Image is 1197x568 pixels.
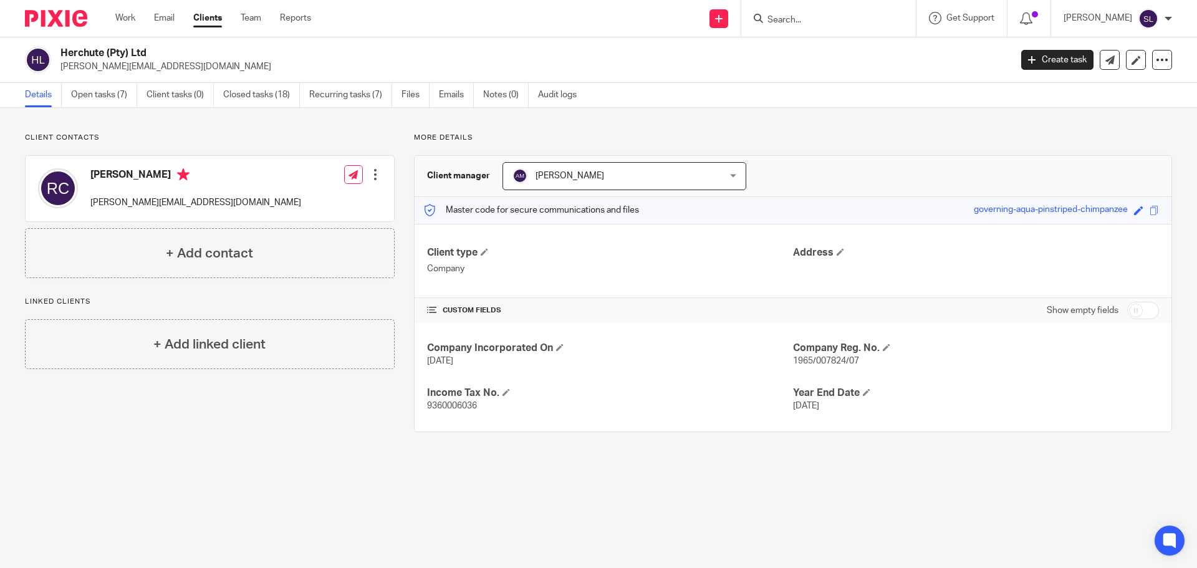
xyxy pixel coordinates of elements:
[401,83,430,107] a: Files
[71,83,137,107] a: Open tasks (7)
[309,83,392,107] a: Recurring tasks (7)
[427,402,477,410] span: 9360006036
[1047,304,1118,317] label: Show empty fields
[793,342,1159,355] h4: Company Reg. No.
[38,168,78,208] img: svg%3E
[427,306,793,315] h4: CUSTOM FIELDS
[483,83,529,107] a: Notes (0)
[793,357,859,365] span: 1965/007824/07
[793,246,1159,259] h4: Address
[25,83,62,107] a: Details
[147,83,214,107] a: Client tasks (0)
[25,10,87,27] img: Pixie
[946,14,994,22] span: Get Support
[60,47,814,60] h2: Herchute (Pty) Ltd
[427,170,490,182] h3: Client manager
[439,83,474,107] a: Emails
[90,196,301,209] p: [PERSON_NAME][EMAIL_ADDRESS][DOMAIN_NAME]
[512,168,527,183] img: svg%3E
[427,387,793,400] h4: Income Tax No.
[536,171,604,180] span: [PERSON_NAME]
[25,297,395,307] p: Linked clients
[115,12,135,24] a: Work
[427,262,793,275] p: Company
[223,83,300,107] a: Closed tasks (18)
[766,15,878,26] input: Search
[793,402,819,410] span: [DATE]
[60,60,1002,73] p: [PERSON_NAME][EMAIL_ADDRESS][DOMAIN_NAME]
[538,83,586,107] a: Audit logs
[1064,12,1132,24] p: [PERSON_NAME]
[427,342,793,355] h4: Company Incorporated On
[90,168,301,184] h4: [PERSON_NAME]
[424,204,639,216] p: Master code for secure communications and files
[1138,9,1158,29] img: svg%3E
[793,387,1159,400] h4: Year End Date
[1021,50,1094,70] a: Create task
[25,133,395,143] p: Client contacts
[154,12,175,24] a: Email
[974,203,1128,218] div: governing-aqua-pinstriped-chimpanzee
[193,12,222,24] a: Clients
[166,244,253,263] h4: + Add contact
[153,335,266,354] h4: + Add linked client
[280,12,311,24] a: Reports
[241,12,261,24] a: Team
[414,133,1172,143] p: More details
[427,357,453,365] span: [DATE]
[177,168,190,181] i: Primary
[25,47,51,73] img: svg%3E
[427,246,793,259] h4: Client type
